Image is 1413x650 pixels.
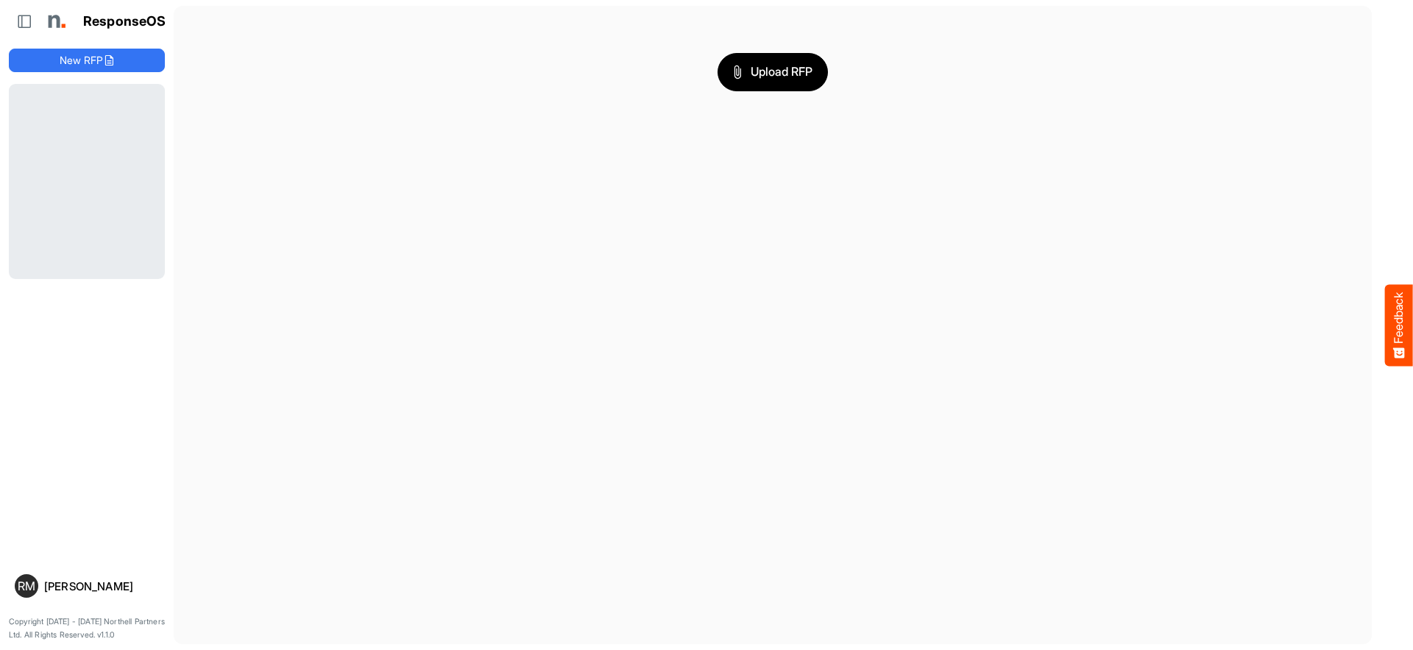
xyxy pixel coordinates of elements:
[9,615,165,641] p: Copyright [DATE] - [DATE] Northell Partners Ltd. All Rights Reserved. v1.1.0
[83,14,166,29] h1: ResponseOS
[718,53,828,91] button: Upload RFP
[733,63,812,82] span: Upload RFP
[18,580,35,592] span: RM
[1385,284,1413,366] button: Feedback
[44,581,159,592] div: [PERSON_NAME]
[9,49,165,72] button: New RFP
[40,7,70,36] img: Northell
[9,84,165,279] div: Loading...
